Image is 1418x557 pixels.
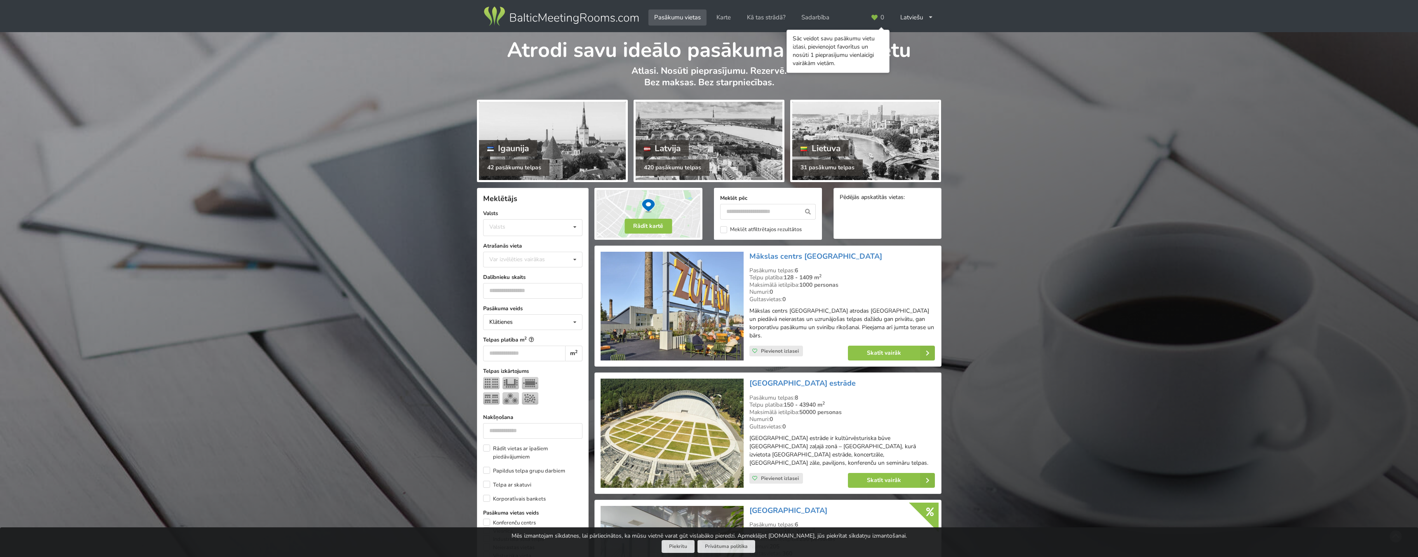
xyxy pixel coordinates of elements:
[502,392,519,405] img: Bankets
[477,65,941,97] p: Atlasi. Nosūti pieprasījumu. Rezervē. Bez maksas. Bez starpniecības.
[483,392,500,405] img: Klase
[483,467,565,475] label: Papildus telpa grupu darbiem
[594,188,702,240] img: Rādīt kartē
[483,481,531,489] label: Telpa ar skatuvi
[795,394,798,402] strong: 8
[792,140,849,157] div: Lietuva
[749,423,935,431] div: Gultasvietas:
[601,252,744,361] img: Neierastas vietas | Rīga | Mākslas centrs Zuzeum
[749,281,935,289] div: Maksimālā ietilpība:
[840,194,935,202] div: Pēdējās apskatītās vietas:
[483,413,582,421] label: Nakšņošana
[848,473,935,488] a: Skatīt vairāk
[502,377,519,389] img: U-Veids
[479,140,538,157] div: Igaunija
[477,100,628,182] a: Igaunija 42 pasākumu telpas
[782,295,786,303] strong: 0
[749,521,935,529] div: Pasākumu telpas:
[487,255,563,264] div: Var izvēlēties vairākas
[483,519,536,527] label: Konferenču centrs
[697,540,755,553] a: Privātuma politika
[790,100,941,182] a: Lietuva 31 pasākumu telpas
[770,288,773,296] strong: 0
[483,242,582,250] label: Atrašanās vieta
[483,194,517,204] span: Meklētājs
[819,273,822,279] sup: 2
[792,159,863,176] div: 31 pasākumu telpas
[483,367,582,375] label: Telpas izkārtojums
[795,267,798,274] strong: 6
[483,445,582,461] label: Rādīt vietas ar īpašiem piedāvājumiem
[749,274,935,281] div: Telpu platība:
[479,159,549,176] div: 42 pasākumu telpas
[575,349,578,355] sup: 2
[749,434,935,467] p: [GEOGRAPHIC_DATA] estrāde ir kultūrvēsturiska būve [GEOGRAPHIC_DATA] zaļajā zonā – [GEOGRAPHIC_DA...
[749,288,935,296] div: Numuri:
[483,495,546,503] label: Korporatīvais bankets
[489,223,505,230] div: Valsts
[624,219,672,234] button: Rādīt kartē
[749,506,827,515] a: [GEOGRAPHIC_DATA]
[799,281,838,289] strong: 1000 personas
[524,335,527,341] sup: 2
[648,9,707,26] a: Pasākumu vietas
[483,527,513,535] label: Viesnīca
[662,540,695,553] button: Piekrītu
[636,140,689,157] div: Latvija
[601,379,744,488] img: Koncertzāle | Rīga | Mežaparka Lielā estrāde
[483,509,582,517] label: Pasākuma vietas veids
[720,226,802,233] label: Meklēt atfiltrētajos rezultātos
[848,346,935,360] a: Skatīt vairāk
[770,415,773,423] strong: 0
[711,9,737,26] a: Karte
[793,35,883,68] div: Sāc veidot savu pasākumu vietu izlasi, pievienojot favorītus un nosūti 1 pieprasījumu vienlaicīgi...
[522,377,538,389] img: Sapulce
[749,296,935,303] div: Gultasvietas:
[795,521,798,529] strong: 6
[634,100,784,182] a: Latvija 420 pasākumu telpas
[522,392,538,405] img: Pieņemšana
[749,251,882,261] a: Mākslas centrs [GEOGRAPHIC_DATA]
[880,14,884,21] span: 0
[799,408,842,416] strong: 50000 personas
[749,416,935,423] div: Numuri:
[489,319,513,325] div: Klātienes
[483,304,582,313] label: Pasākuma veids
[749,401,935,409] div: Telpu platība:
[796,9,835,26] a: Sadarbība
[749,394,935,402] div: Pasākumu telpas:
[784,401,825,409] strong: 150 - 43940 m
[749,307,935,340] p: Mākslas centrs [GEOGRAPHIC_DATA] atrodas [GEOGRAPHIC_DATA] un piedāvā neierastas un uzrunājošas t...
[483,209,582,218] label: Valsts
[894,9,939,26] div: Latviešu
[483,273,582,281] label: Dalībnieku skaits
[482,5,640,28] img: Baltic Meeting Rooms
[782,423,786,431] strong: 0
[741,9,791,26] a: Kā tas strādā?
[761,475,799,482] span: Pievienot izlasei
[784,274,822,281] strong: 128 - 1409 m
[761,348,799,354] span: Pievienot izlasei
[483,336,582,344] label: Telpas platība m
[636,159,709,176] div: 420 pasākumu telpas
[822,400,825,406] sup: 2
[477,32,941,63] h1: Atrodi savu ideālo pasākuma norises vietu
[720,194,816,202] label: Meklēt pēc
[483,377,500,389] img: Teātris
[749,378,856,388] a: [GEOGRAPHIC_DATA] estrāde
[565,346,582,361] div: m
[749,409,935,416] div: Maksimālā ietilpība:
[749,267,935,274] div: Pasākumu telpas:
